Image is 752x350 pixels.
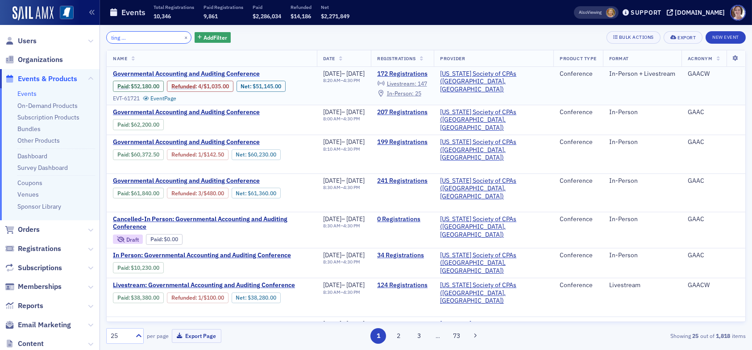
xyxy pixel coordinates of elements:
div: – [323,185,365,190]
span: $2,286,034 [253,12,281,20]
span: Governmental Accounting and Auditing Conference [113,177,263,185]
span: : [150,236,164,243]
div: Paid: 246 - $6184000 [113,188,164,198]
div: In-Person [609,108,675,116]
a: 172 Registrations [377,70,428,78]
a: Livestream: 147 [377,80,427,87]
a: Bundles [17,125,41,133]
div: Refunded: 188 - $5218000 [167,81,233,91]
div: Net: $6136000 [232,188,281,198]
span: [DATE] [346,138,365,146]
span: $52,180.00 [131,83,160,90]
span: Mississippi Society of CPAs (Ridgeland, MS) [440,251,547,275]
span: $62,200.00 [131,121,160,128]
a: Cancelled-In Person: Governmental Accounting and Auditing Conference [113,215,311,231]
span: Livestream : [387,80,416,87]
button: 2 [391,328,407,344]
a: Subscription Products [17,113,79,121]
span: [DATE] [323,138,341,146]
a: 124 Registrations [377,281,428,289]
span: Date [323,55,335,62]
span: Net : [236,294,248,301]
div: Conference [560,215,596,223]
strong: 25 [691,332,700,340]
label: per page [147,332,169,340]
a: View Homepage [54,6,74,21]
span: Mississippi Society of CPAs (Ridgeland, MS) [440,70,547,94]
span: [DATE] [323,108,341,116]
a: Paid [150,236,162,243]
a: Orders [5,225,40,235]
div: Conference [560,70,596,78]
p: Paid Registrations [204,4,243,10]
div: Paid: 0 - $0 [146,234,183,245]
span: [DATE] [323,320,341,328]
span: $60,230.00 [248,151,276,158]
div: In-Person [609,251,675,259]
span: Governmental Accounting and Auditing Conference [113,70,263,78]
span: : [117,264,131,271]
a: Organizations [5,55,63,65]
a: Events [17,90,37,98]
a: Paid [117,294,129,301]
time: 8:10 AM [323,146,341,152]
div: Support [631,8,661,16]
span: Add Filter [204,33,227,41]
button: Export [664,31,702,44]
time: 4:30 PM [343,184,360,190]
div: EVT-61721 [113,95,140,102]
span: 9,861 [204,12,218,20]
div: 25 [111,331,130,341]
span: Orders [18,225,40,235]
a: Reports [5,301,43,311]
span: Product Type [560,55,596,62]
div: Bulk Actions [619,35,654,40]
a: New Event [706,33,746,41]
span: $61,360.00 [248,190,276,197]
button: New Event [706,31,746,44]
span: Users [18,36,37,46]
a: Refunded [171,83,195,90]
span: [DATE] [346,215,365,223]
span: : [171,83,198,90]
a: Sponsor Library [17,202,61,210]
div: In-Person [609,138,675,146]
div: Livestream [609,281,675,289]
span: Mississippi Society of CPAs (Ridgeland, MS) [440,108,547,132]
div: GAAC [688,320,739,328]
span: Livestream: Governmental Accounting and Auditing Conference [113,281,295,289]
div: In-Person [609,320,675,328]
a: 29 Registrations [377,320,428,328]
div: Paid: 48 - $1023000 [113,262,164,273]
div: GAAC [688,138,739,146]
span: Email Marketing [18,320,71,330]
strong: 1,818 [715,332,732,340]
time: 4:30 PM [343,146,360,152]
time: 4:30 PM [343,289,360,295]
div: GAAC [688,177,739,185]
a: Content [5,339,44,349]
span: In-Person : [387,90,414,97]
a: Email Marketing [5,320,71,330]
a: Governmental Accounting and Auditing Conference [113,108,263,116]
div: Refunded: 128 - $3838000 [167,292,228,303]
div: – [323,116,365,122]
a: [US_STATE] Society of CPAs ([GEOGRAPHIC_DATA], [GEOGRAPHIC_DATA]) [440,138,547,162]
a: Venues [17,190,39,198]
div: – [323,223,365,229]
a: Subscriptions [5,263,62,273]
span: Name [113,55,127,62]
a: Users [5,36,37,46]
div: GAACW [688,281,739,289]
a: 241 Registrations [377,177,428,185]
span: Provider [440,55,465,62]
div: GAAC [688,215,739,223]
a: [US_STATE] Society of CPAs ([GEOGRAPHIC_DATA], [GEOGRAPHIC_DATA]) [440,281,547,305]
button: Bulk Actions [607,31,661,44]
span: $2,271,849 [321,12,349,20]
span: Subscriptions [18,263,62,273]
div: Showing out of items [539,332,746,340]
span: Governmental Accounting and Auditing Conference [113,138,263,146]
a: Coupons [17,179,42,187]
span: [DATE] [346,320,365,328]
